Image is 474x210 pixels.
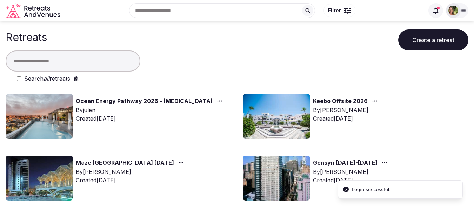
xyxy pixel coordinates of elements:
div: Login successful. [352,186,391,193]
div: Created [DATE] [313,176,390,184]
div: By [PERSON_NAME] [313,168,390,176]
a: Keebo Offsite 2026 [313,97,368,106]
span: Filter [328,7,341,14]
img: Top retreat image for the retreat: Ocean Energy Pathway 2026 - Plan B [6,94,73,139]
button: Create a retreat [398,29,468,50]
a: Maze [GEOGRAPHIC_DATA] [DATE] [76,158,174,168]
img: Top retreat image for the retreat: Keebo Offsite 2026 [243,94,310,139]
div: Created [DATE] [76,176,187,184]
em: all [44,75,49,82]
div: By [PERSON_NAME] [76,168,187,176]
a: Ocean Energy Pathway 2026 - [MEDICAL_DATA] [76,97,213,106]
label: Search retreats [24,74,70,83]
svg: Retreats and Venues company logo [6,3,62,19]
a: Gensyn [DATE]-[DATE] [313,158,378,168]
img: Shay Tippie [448,6,458,15]
a: Visit the homepage [6,3,62,19]
h1: Retreats [6,31,47,43]
div: Created [DATE] [313,114,380,123]
div: By julen [76,106,225,114]
img: Top retreat image for the retreat: Gensyn November 9-14, 2025 [243,156,310,201]
img: Top retreat image for the retreat: Maze Lisbon November 2025 [6,156,73,201]
div: Created [DATE] [76,114,225,123]
button: Filter [323,4,355,17]
div: By [PERSON_NAME] [313,106,380,114]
